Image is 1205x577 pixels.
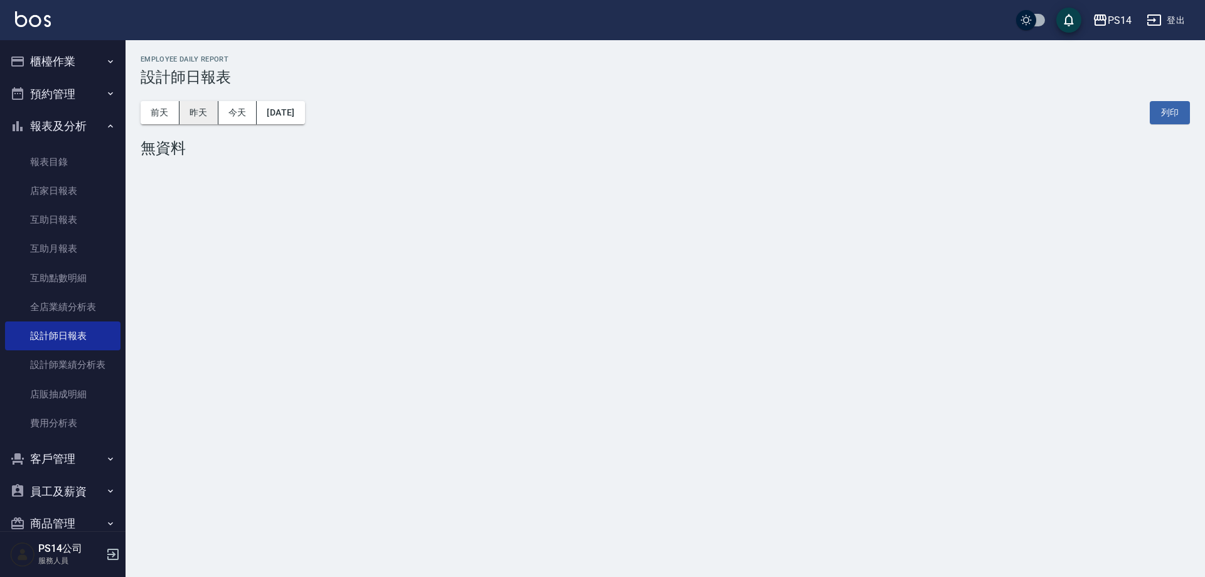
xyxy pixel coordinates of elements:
[5,350,120,379] a: 設計師業績分析表
[5,78,120,111] button: 預約管理
[38,542,102,555] h5: PS14公司
[5,148,120,176] a: 報表目錄
[257,101,304,124] button: [DATE]
[5,264,120,293] a: 互助點數明細
[218,101,257,124] button: 今天
[5,507,120,540] button: 商品管理
[1056,8,1081,33] button: save
[5,45,120,78] button: 櫃檯作業
[141,101,179,124] button: 前天
[5,475,120,508] button: 員工及薪資
[5,380,120,409] a: 店販抽成明細
[5,293,120,321] a: 全店業績分析表
[5,176,120,205] a: 店家日報表
[10,542,35,567] img: Person
[5,443,120,475] button: 客戶管理
[15,11,51,27] img: Logo
[5,234,120,263] a: 互助月報表
[5,205,120,234] a: 互助日報表
[141,68,1190,86] h3: 設計師日報表
[1150,101,1190,124] button: 列印
[1142,9,1190,32] button: 登出
[179,101,218,124] button: 昨天
[1108,13,1132,28] div: PS14
[1088,8,1137,33] button: PS14
[141,139,1190,157] div: 無資料
[5,110,120,143] button: 報表及分析
[141,55,1190,63] h2: Employee Daily Report
[5,321,120,350] a: 設計師日報表
[5,409,120,438] a: 費用分析表
[38,555,102,566] p: 服務人員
